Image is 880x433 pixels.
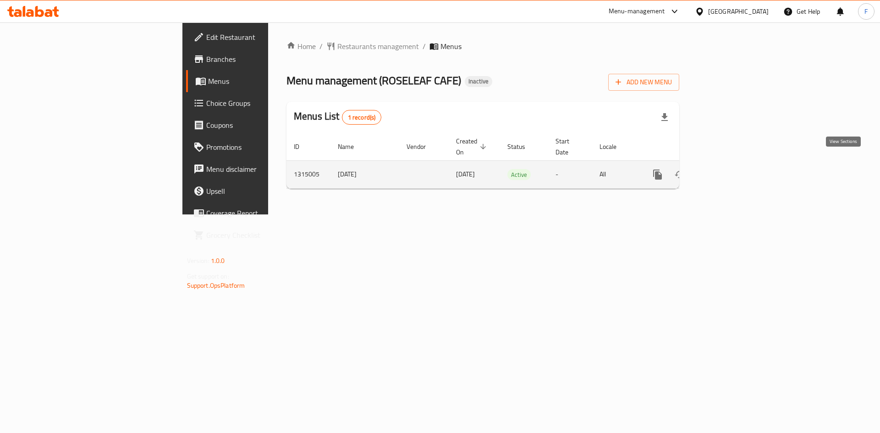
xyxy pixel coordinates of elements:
[211,255,225,267] span: 1.0.0
[208,76,322,87] span: Menus
[187,280,245,291] a: Support.OpsPlatform
[555,136,581,158] span: Start Date
[294,141,311,152] span: ID
[639,133,742,161] th: Actions
[465,77,492,85] span: Inactive
[592,160,639,188] td: All
[330,160,399,188] td: [DATE]
[206,164,322,175] span: Menu disclaimer
[286,70,461,91] span: Menu management ( ROSELEAF CAFE )
[608,74,679,91] button: Add New Menu
[294,110,381,125] h2: Menus List
[286,133,742,189] table: enhanced table
[507,169,531,180] div: Active
[206,230,322,241] span: Grocery Checklist
[507,170,531,180] span: Active
[342,113,381,122] span: 1 record(s)
[186,202,330,224] a: Coverage Report
[186,180,330,202] a: Upsell
[186,224,330,246] a: Grocery Checklist
[465,76,492,87] div: Inactive
[616,77,672,88] span: Add New Menu
[548,160,592,188] td: -
[423,41,426,52] li: /
[440,41,462,52] span: Menus
[187,255,209,267] span: Version:
[864,6,868,16] span: F
[456,168,475,180] span: [DATE]
[507,141,537,152] span: Status
[669,164,691,186] button: Change Status
[186,114,330,136] a: Coupons
[708,6,769,16] div: [GEOGRAPHIC_DATA]
[206,54,322,65] span: Branches
[326,41,419,52] a: Restaurants management
[338,141,366,152] span: Name
[186,136,330,158] a: Promotions
[456,136,489,158] span: Created On
[186,48,330,70] a: Branches
[286,41,679,52] nav: breadcrumb
[186,26,330,48] a: Edit Restaurant
[206,208,322,219] span: Coverage Report
[186,92,330,114] a: Choice Groups
[407,141,438,152] span: Vendor
[206,32,322,43] span: Edit Restaurant
[647,164,669,186] button: more
[186,158,330,180] a: Menu disclaimer
[206,186,322,197] span: Upsell
[186,70,330,92] a: Menus
[609,6,665,17] div: Menu-management
[599,141,628,152] span: Locale
[342,110,382,125] div: Total records count
[337,41,419,52] span: Restaurants management
[206,120,322,131] span: Coupons
[187,270,229,282] span: Get support on:
[206,142,322,153] span: Promotions
[654,106,676,128] div: Export file
[206,98,322,109] span: Choice Groups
